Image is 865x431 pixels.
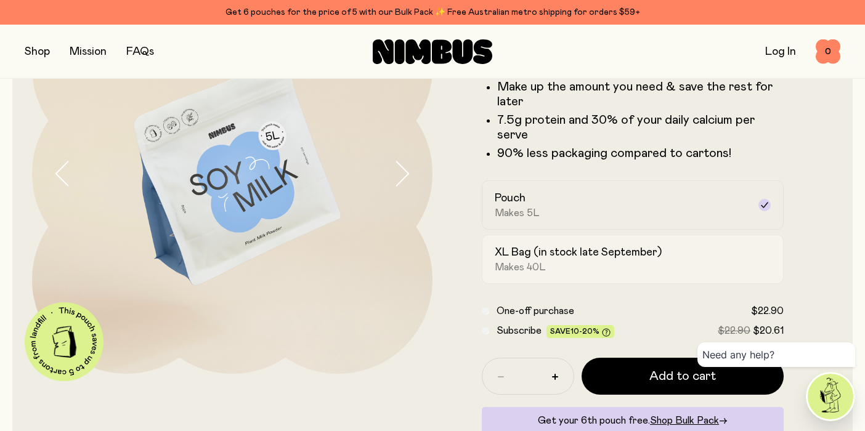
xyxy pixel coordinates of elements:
span: Add to cart [649,368,716,385]
img: agent [808,374,853,419]
p: 90% less packaging compared to cartons! [497,146,784,161]
span: Makes 5L [495,207,540,219]
h2: XL Bag (in stock late September) [495,245,662,260]
span: $22.90 [751,306,784,316]
span: 10-20% [571,328,599,335]
li: Make up the amount you need & save the rest for later [497,79,784,109]
h2: Pouch [495,191,526,206]
a: FAQs [126,46,154,57]
button: Add to cart [582,358,784,395]
span: $22.90 [718,326,750,336]
div: Get 6 pouches for the price of 5 with our Bulk Pack ✨ Free Australian metro shipping for orders $59+ [25,5,840,20]
span: $20.61 [753,326,784,336]
button: 0 [816,39,840,64]
a: Mission [70,46,107,57]
a: Log In [765,46,796,57]
div: Need any help? [697,342,855,367]
span: Subscribe [497,326,542,336]
li: 7.5g protein and 30% of your daily calcium per serve [497,113,784,142]
span: One-off purchase [497,306,574,316]
a: Shop Bulk Pack→ [650,416,728,425]
span: Shop Bulk Pack [650,416,719,425]
span: Makes 40L [495,261,546,273]
span: Save [550,328,611,337]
